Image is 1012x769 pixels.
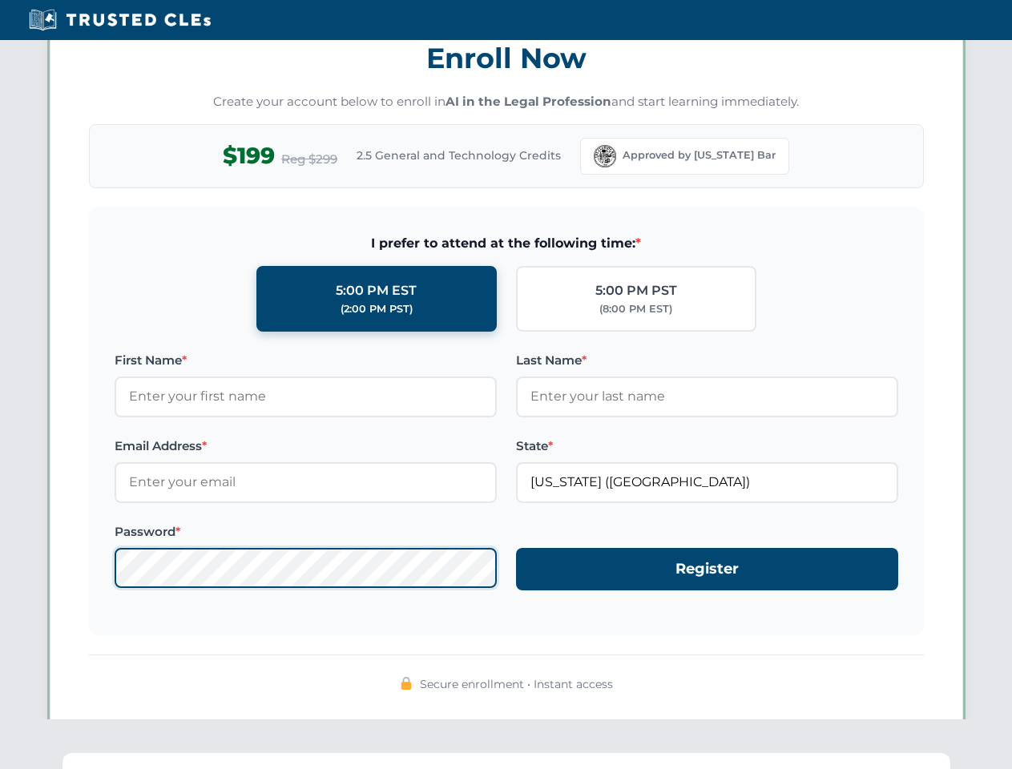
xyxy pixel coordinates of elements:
[281,150,337,169] span: Reg $299
[595,280,677,301] div: 5:00 PM PST
[115,522,497,542] label: Password
[516,376,898,417] input: Enter your last name
[516,548,898,590] button: Register
[623,147,776,163] span: Approved by [US_STATE] Bar
[115,351,497,370] label: First Name
[336,280,417,301] div: 5:00 PM EST
[420,675,613,693] span: Secure enrollment • Instant access
[516,462,898,502] input: Florida (FL)
[223,138,275,174] span: $199
[115,233,898,254] span: I prefer to attend at the following time:
[24,8,216,32] img: Trusted CLEs
[446,94,611,109] strong: AI in the Legal Profession
[594,145,616,167] img: Florida Bar
[89,93,924,111] p: Create your account below to enroll in and start learning immediately.
[89,33,924,83] h3: Enroll Now
[516,437,898,456] label: State
[115,437,497,456] label: Email Address
[516,351,898,370] label: Last Name
[599,301,672,317] div: (8:00 PM EST)
[341,301,413,317] div: (2:00 PM PST)
[115,376,497,417] input: Enter your first name
[115,462,497,502] input: Enter your email
[357,147,561,164] span: 2.5 General and Technology Credits
[400,677,413,690] img: 🔒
